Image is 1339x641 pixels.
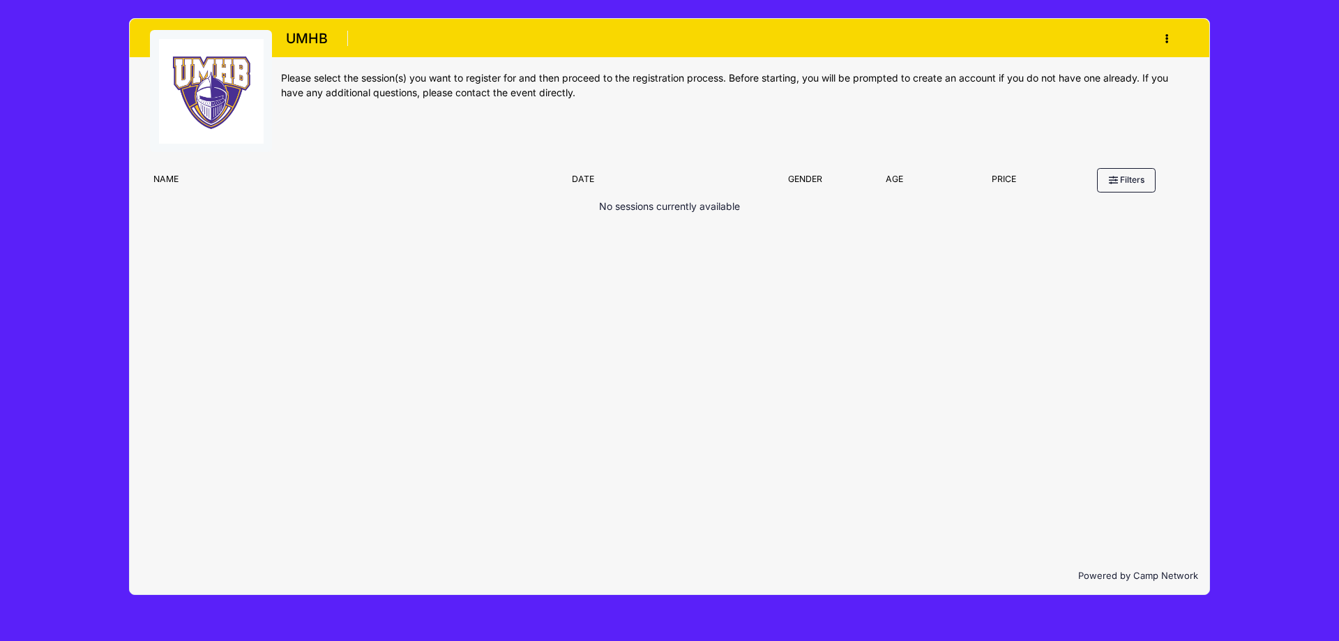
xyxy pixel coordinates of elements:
div: Please select the session(s) you want to register for and then proceed to the registration proces... [281,71,1189,100]
p: Powered by Camp Network [141,569,1198,583]
p: No sessions currently available [599,199,740,214]
button: Filters [1097,168,1156,192]
div: Name [146,173,565,193]
img: logo [159,39,264,144]
div: Date [565,173,764,193]
div: Gender [764,173,847,193]
div: Age [847,173,941,193]
h1: UMHB [281,27,332,51]
div: Price [941,173,1067,193]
